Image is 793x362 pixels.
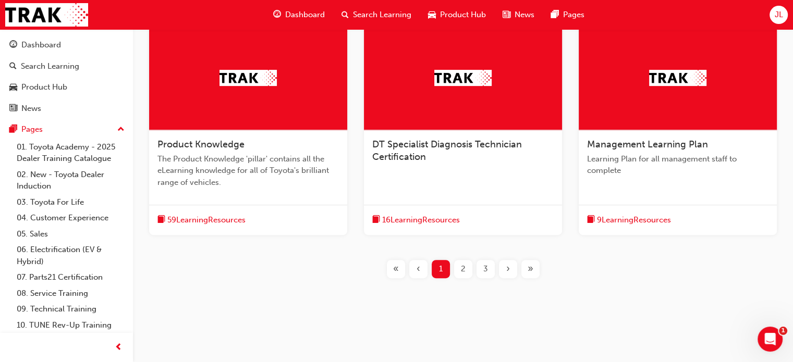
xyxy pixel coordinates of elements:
button: book-icon16LearningResources [372,214,460,227]
span: The Product Knowledge 'pillar' contains all the eLearning knowledge for all of Toyota's brilliant... [157,153,339,189]
span: book-icon [372,214,380,227]
button: Page 2 [452,260,474,278]
button: Page 3 [474,260,497,278]
button: Page 1 [430,260,452,278]
a: News [4,99,129,118]
img: Trak [5,3,88,27]
a: pages-iconPages [543,4,593,26]
span: 59 Learning Resources [167,214,246,226]
span: book-icon [157,214,165,227]
span: « [393,263,399,275]
span: ‹ [417,263,420,275]
span: prev-icon [115,341,123,354]
button: Pages [4,120,129,139]
span: 2 [461,263,466,275]
img: Trak [219,70,277,86]
a: Product Hub [4,78,129,97]
span: guage-icon [273,8,281,21]
span: Search Learning [353,9,411,21]
a: 01. Toyota Academy - 2025 Dealer Training Catalogue [13,139,129,167]
button: JL [770,6,788,24]
button: DashboardSearch LearningProduct HubNews [4,33,129,120]
span: 1 [439,263,443,275]
a: 07. Parts21 Certification [13,269,129,285]
span: 16 Learning Resources [382,214,460,226]
img: Trak [434,70,492,86]
span: 1 [779,327,787,335]
span: Pages [563,9,584,21]
span: search-icon [341,8,349,21]
span: news-icon [503,8,510,21]
span: book-icon [587,214,595,227]
a: guage-iconDashboard [265,4,333,26]
button: First page [385,260,407,278]
div: Dashboard [21,39,61,51]
div: News [21,103,41,115]
span: guage-icon [9,41,17,50]
button: Next page [497,260,519,278]
span: search-icon [9,62,17,71]
div: Pages [21,123,43,135]
span: pages-icon [9,125,17,134]
a: news-iconNews [494,4,543,26]
span: up-icon [117,123,125,136]
a: 10. TUNE Rev-Up Training [13,317,129,333]
button: Previous page [407,260,430,278]
span: News [515,9,534,21]
a: 04. Customer Experience [13,210,129,226]
a: 03. Toyota For Life [13,194,129,210]
a: 09. Technical Training [13,301,129,317]
span: Learning Plan for all management staff to complete [587,153,768,177]
a: car-iconProduct Hub [420,4,494,26]
button: Last page [519,260,542,278]
span: Product Hub [440,9,486,21]
span: pages-icon [551,8,559,21]
img: Trak [649,70,706,86]
div: Search Learning [21,60,79,72]
button: book-icon59LearningResources [157,214,246,227]
button: book-icon9LearningResources [587,214,671,227]
a: 08. Service Training [13,285,129,302]
a: 02. New - Toyota Dealer Induction [13,167,129,194]
span: Product Knowledge [157,139,245,150]
span: news-icon [9,104,17,114]
span: 3 [483,263,488,275]
a: TrakManagement Learning PlanLearning Plan for all management staff to completebook-icon9LearningR... [579,26,777,235]
span: DT Specialist Diagnosis Technician Certification [372,139,522,163]
span: › [506,263,510,275]
a: Search Learning [4,57,129,76]
a: 05. Sales [13,226,129,242]
a: 06. Electrification (EV & Hybrid) [13,242,129,269]
a: Dashboard [4,35,129,55]
a: TrakProduct KnowledgeThe Product Knowledge 'pillar' contains all the eLearning knowledge for all ... [149,26,347,235]
span: 9 Learning Resources [597,214,671,226]
a: search-iconSearch Learning [333,4,420,26]
span: Dashboard [285,9,325,21]
span: car-icon [428,8,436,21]
span: Management Learning Plan [587,139,708,150]
span: JL [774,9,783,21]
iframe: Intercom live chat [758,327,783,352]
span: » [528,263,533,275]
div: Product Hub [21,81,67,93]
span: car-icon [9,83,17,92]
a: TrakDT Specialist Diagnosis Technician Certificationbook-icon16LearningResources [364,26,562,235]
